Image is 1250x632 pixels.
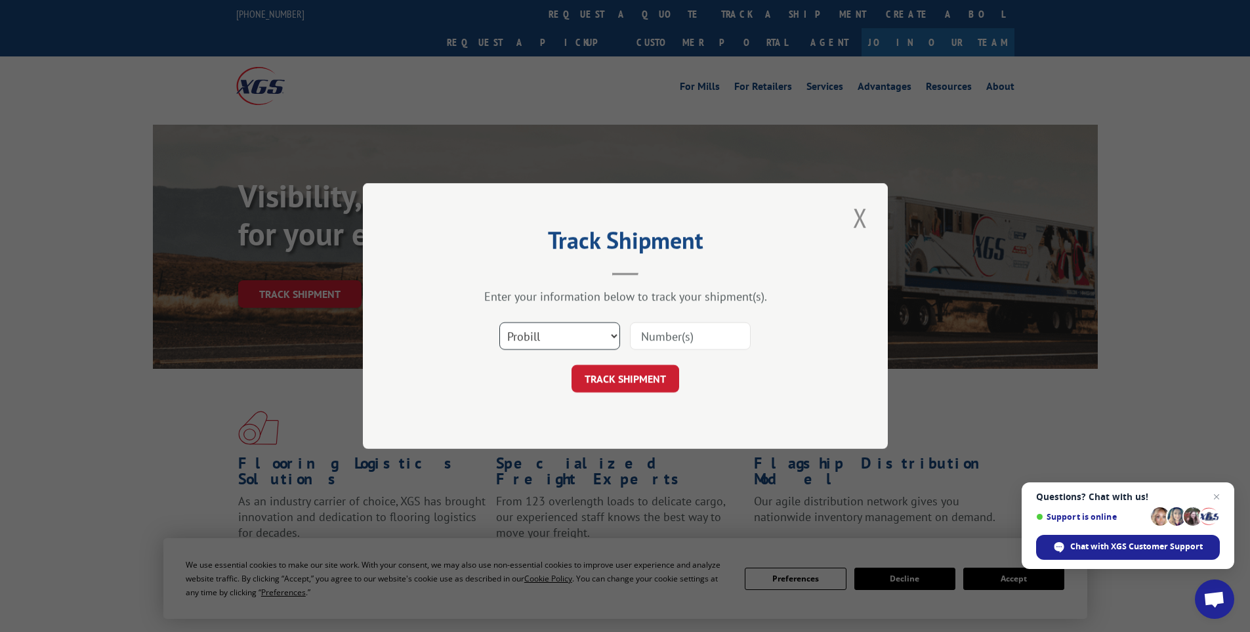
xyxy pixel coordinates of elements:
[1036,492,1220,502] span: Questions? Chat with us!
[572,365,679,392] button: TRACK SHIPMENT
[1070,541,1203,553] span: Chat with XGS Customer Support
[1036,535,1220,560] span: Chat with XGS Customer Support
[1195,579,1234,619] a: Open chat
[428,289,822,304] div: Enter your information below to track your shipment(s).
[630,322,751,350] input: Number(s)
[1036,512,1146,522] span: Support is online
[849,200,871,236] button: Close modal
[428,231,822,256] h2: Track Shipment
